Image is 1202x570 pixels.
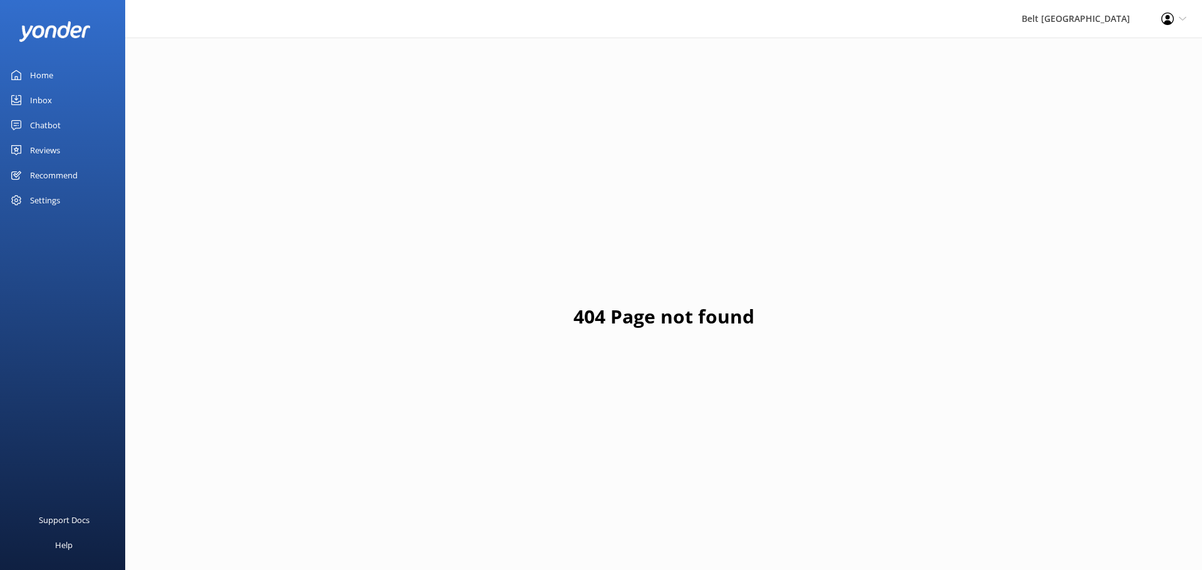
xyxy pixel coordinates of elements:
[30,88,52,113] div: Inbox
[573,302,754,332] h1: 404 Page not found
[39,507,90,532] div: Support Docs
[55,532,73,557] div: Help
[30,113,61,138] div: Chatbot
[30,163,78,188] div: Recommend
[30,63,53,88] div: Home
[30,138,60,163] div: Reviews
[19,21,91,42] img: yonder-white-logo.png
[30,188,60,213] div: Settings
